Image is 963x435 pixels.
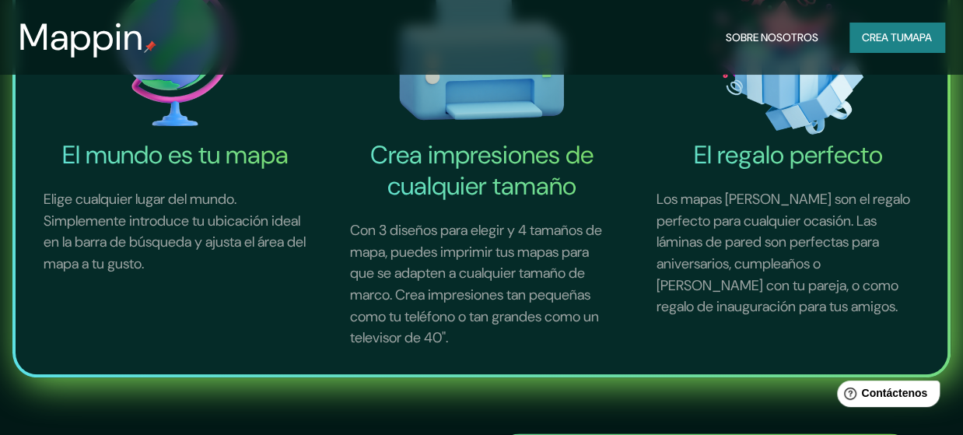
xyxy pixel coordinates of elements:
[144,40,156,53] img: pin de mapeo
[904,30,932,44] font: mapa
[657,190,910,316] font: Los mapas [PERSON_NAME] son el regalo perfecto para cualquier ocasión. Las láminas de pared son p...
[862,30,904,44] font: Crea tu
[720,23,825,52] button: Sobre nosotros
[849,23,944,52] button: Crea tumapa
[726,30,818,44] font: Sobre nosotros
[693,139,882,171] font: El regalo perfecto
[19,12,144,61] font: Mappin
[44,190,306,273] font: Elige cualquier lugar del mundo. Simplemente introduce tu ubicación ideal en la barra de búsqueda...
[62,139,289,171] font: El mundo es tu mapa
[350,221,602,347] font: Con 3 diseños para elegir y 4 tamaños de mapa, puedes imprimir tus mapas para que se adapten a cu...
[369,139,593,202] font: Crea impresiones de cualquier tamaño
[825,374,946,418] iframe: Lanzador de widgets de ayuda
